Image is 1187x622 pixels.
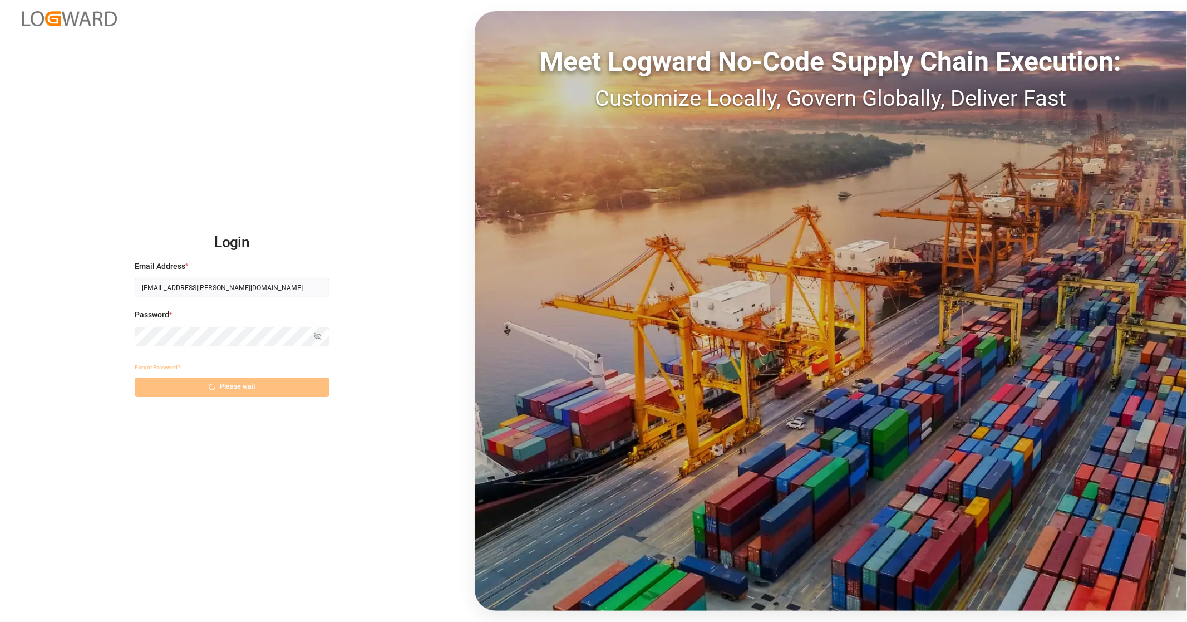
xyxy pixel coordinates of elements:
span: Email Address [135,261,185,272]
div: Customize Locally, Govern Globally, Deliver Fast [475,82,1187,115]
img: Logward_new_orange.png [22,11,117,26]
span: Password [135,309,169,321]
input: Enter your email [135,278,329,297]
div: Meet Logward No-Code Supply Chain Execution: [475,42,1187,82]
h2: Login [135,225,329,261]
